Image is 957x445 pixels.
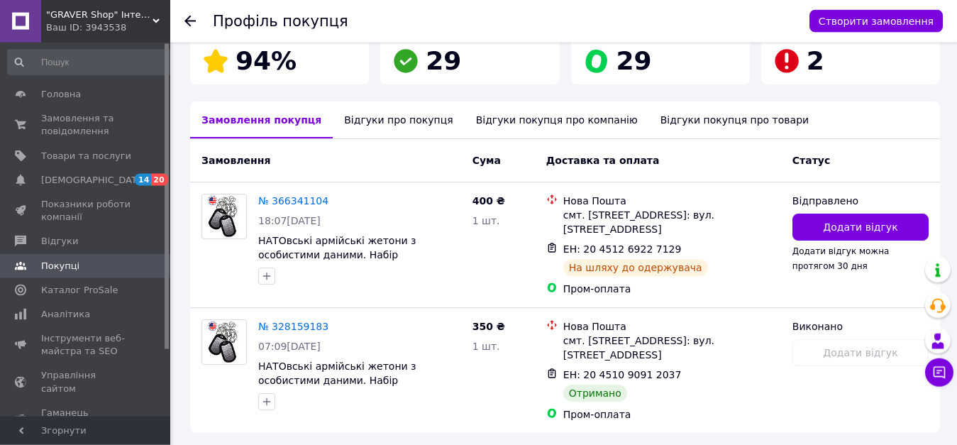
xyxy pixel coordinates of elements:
button: Чат з покупцем [925,358,953,387]
div: смт. [STREET_ADDRESS]: вул. [STREET_ADDRESS] [563,334,781,362]
div: Повернутися назад [184,14,196,28]
button: Створити замовлення [809,10,943,33]
span: 400 ₴ [472,195,505,207]
span: Гаманець компанії [41,407,131,432]
span: Відгуки [41,235,78,248]
span: Товари та послуги [41,150,131,163]
span: Покупці [41,260,79,273]
div: Відгуки покупця про товари [649,101,820,138]
span: Інструменти веб-майстра та SEO [41,332,131,358]
span: 18:07[DATE] [258,215,321,226]
span: 20 [151,174,167,186]
div: Замовлення покупця [190,101,333,138]
input: Пошук [7,50,175,75]
a: № 366341104 [258,195,328,207]
h1: Профіль покупця [213,13,348,30]
span: 14 [135,174,151,186]
span: [DEMOGRAPHIC_DATA] [41,174,146,187]
div: Отримано [563,385,627,402]
a: Фото товару [201,319,247,365]
a: Фото товару [201,194,247,239]
span: ЕН: 20 4510 9091 2037 [563,369,682,380]
span: 1 шт. [472,341,500,352]
div: Відгуки покупця про компанію [465,101,649,138]
span: 94% [236,46,297,75]
span: Додати відгук можна протягом 30 дня [792,246,890,270]
span: Аналітика [41,308,90,321]
span: 1 шт. [472,215,500,226]
div: Виконано [792,319,929,334]
span: Замовлення та повідомлення [41,112,131,138]
span: "GRAVER Shop" Інтернет-магазин [46,9,153,21]
span: 29 [616,46,652,75]
span: Cума [472,155,501,166]
div: Нова Пошта [563,194,781,208]
span: Статус [792,155,830,166]
span: ЕН: 20 4512 6922 7129 [563,243,682,255]
img: Фото товару [206,320,241,364]
div: Відправлено [792,194,929,208]
span: Замовлення [201,155,270,166]
div: Ваш ID: 3943538 [46,21,170,34]
span: 07:09[DATE] [258,341,321,352]
span: Управління сайтом [41,369,131,395]
span: Каталог ProSale [41,284,118,297]
span: Головна [41,88,81,101]
span: Показники роботи компанії [41,198,131,224]
a: № 328159183 [258,321,328,332]
span: 350 ₴ [472,321,505,332]
a: НАТОвські армійські жетони з особистими даними. Набір [DEMOGRAPHIC_DATA] жетонів. ID Dog Tag [258,235,456,289]
span: Доставка та оплата [546,155,660,166]
div: Пром-оплата [563,282,781,296]
div: На шляху до одержувача [563,259,708,276]
img: Фото товару [206,194,241,238]
span: 2 [807,46,824,75]
div: смт. [STREET_ADDRESS]: вул. [STREET_ADDRESS] [563,208,781,236]
div: Відгуки про покупця [333,101,464,138]
div: Нова Пошта [563,319,781,334]
button: Додати відгук [792,214,929,241]
a: НАТОвські армійські жетони з особистими даними. Набір [DEMOGRAPHIC_DATA] жетонів. ID Dog Tag [258,361,456,414]
span: Додати відгук [823,220,897,234]
span: 29 [426,46,461,75]
div: Пром-оплата [563,407,781,422]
